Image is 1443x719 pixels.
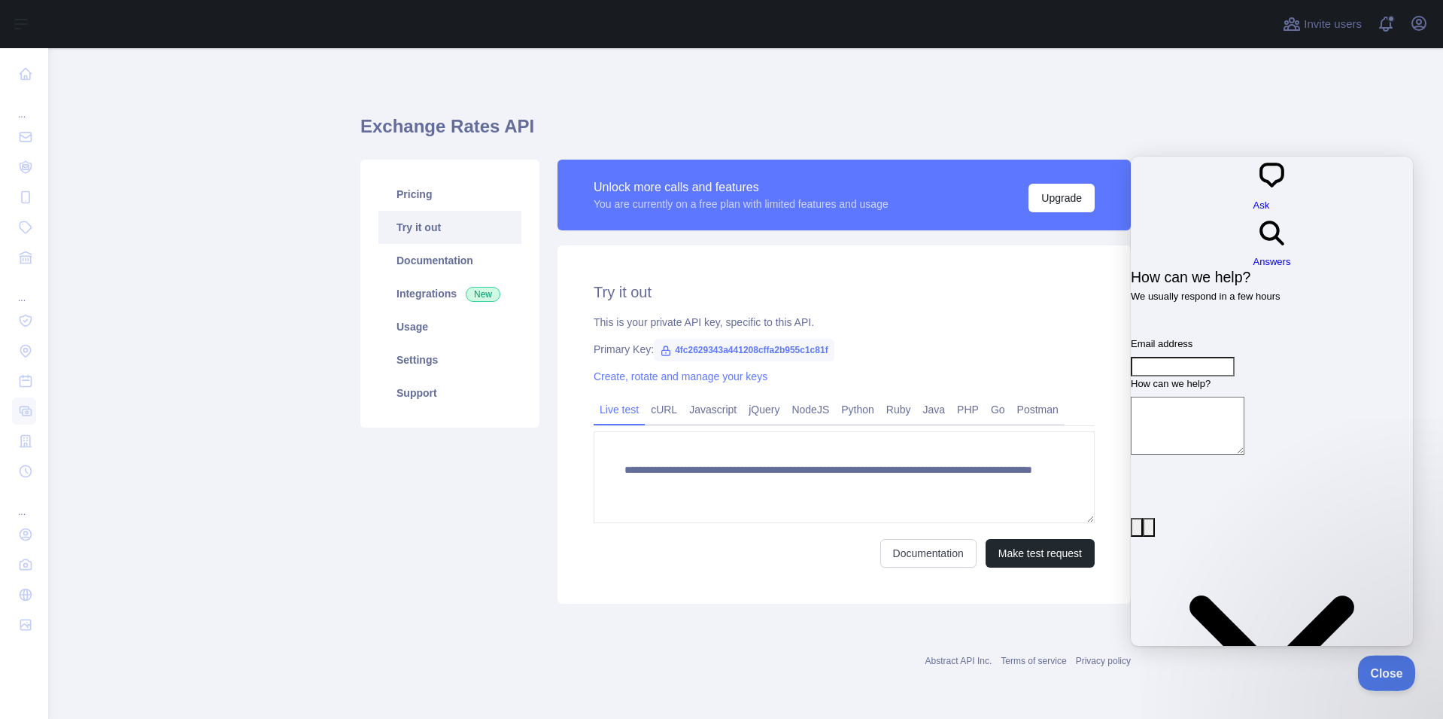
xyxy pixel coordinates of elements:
[880,539,977,568] a: Documentation
[1358,655,1417,690] iframe: Help Scout Beacon - Close
[1280,12,1365,36] button: Invite users
[378,244,521,277] a: Documentation
[594,315,1095,330] div: This is your private API key, specific to this API.
[985,398,1011,422] a: Go
[378,343,521,376] a: Settings
[378,178,521,211] a: Pricing
[378,211,521,244] a: Try it out
[1011,398,1065,422] a: Postman
[466,287,500,302] span: New
[785,398,835,422] a: NodeJS
[986,539,1095,568] button: Make test request
[645,398,683,422] a: cURL
[594,178,889,197] div: Unlock more calls and features
[378,277,521,310] a: Integrations New
[1076,656,1131,666] a: Privacy policy
[683,398,743,422] a: Javascript
[594,398,645,422] a: Live test
[594,370,767,382] a: Create, rotate and manage your keys
[12,488,36,518] div: ...
[378,310,521,343] a: Usage
[594,342,1095,357] div: Primary Key:
[917,398,952,422] a: Java
[12,274,36,304] div: ...
[654,339,834,361] span: 4fc2629343a441208cffa2b955c1c81f
[12,90,36,120] div: ...
[1001,656,1066,666] a: Terms of service
[594,282,1095,303] h2: Try it out
[925,656,992,666] a: Abstract API Inc.
[1028,184,1095,212] button: Upgrade
[594,197,889,212] div: You are currently on a free plan with limited features and usage
[1304,16,1362,33] span: Invite users
[743,398,785,422] a: jQuery
[378,376,521,410] a: Support
[1131,157,1413,646] iframe: Help Scout Beacon - Live Chat, Contact Form, and Knowledge Base
[880,398,917,422] a: Ruby
[835,398,880,422] a: Python
[951,398,985,422] a: PHP
[360,114,1131,151] h1: Exchange Rates API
